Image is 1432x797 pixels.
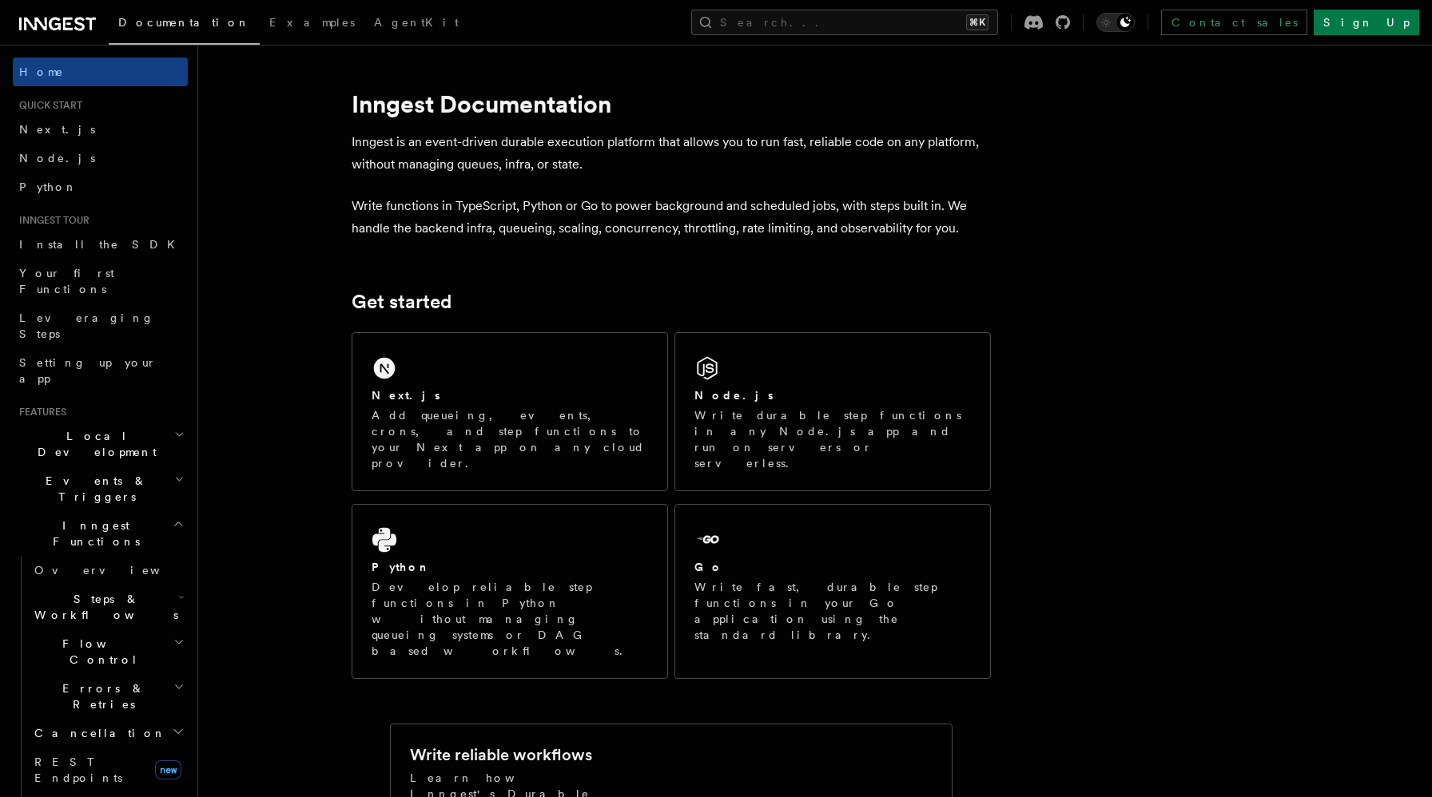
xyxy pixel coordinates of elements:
[13,99,82,112] span: Quick start
[260,5,364,43] a: Examples
[13,348,188,393] a: Setting up your app
[13,511,188,556] button: Inngest Functions
[13,172,188,201] a: Python
[155,760,181,779] span: new
[19,311,154,340] span: Leveraging Steps
[372,407,648,471] p: Add queueing, events, crons, and step functions to your Next app on any cloud provider.
[352,89,991,118] h1: Inngest Documentation
[28,629,188,674] button: Flow Control
[372,387,440,403] h2: Next.js
[118,16,250,29] span: Documentation
[19,356,157,385] span: Setting up your app
[19,267,114,295] span: Your first Functions
[352,332,668,491] a: Next.jsAdd queueing, events, crons, and step functions to your Next app on any cloud provider.
[13,214,89,227] span: Inngest tour
[28,636,173,668] span: Flow Control
[13,428,174,460] span: Local Development
[694,559,723,575] h2: Go
[109,5,260,45] a: Documentation
[34,755,122,784] span: REST Endpoints
[372,579,648,659] p: Develop reliable step functions in Python without managing queueing systems or DAG based workflows.
[1161,10,1307,35] a: Contact sales
[13,466,188,511] button: Events & Triggers
[352,291,451,313] a: Get started
[28,591,178,623] span: Steps & Workflows
[28,680,173,712] span: Errors & Retries
[28,585,188,629] button: Steps & Workflows
[674,504,991,679] a: GoWrite fast, durable step functions in your Go application using the standard library.
[28,674,188,719] button: Errors & Retries
[28,556,188,585] a: Overview
[13,406,66,418] span: Features
[13,57,188,86] a: Home
[13,144,188,172] a: Node.js
[19,238,185,251] span: Install the SDK
[372,559,431,575] h2: Python
[410,743,592,766] h2: Write reliable workflows
[13,473,174,505] span: Events & Triggers
[19,64,64,80] span: Home
[13,422,188,466] button: Local Development
[13,517,173,549] span: Inngest Functions
[364,5,468,43] a: AgentKit
[1096,13,1135,32] button: Toggle dark mode
[966,14,988,30] kbd: ⌘K
[674,332,991,491] a: Node.jsWrite durable step functions in any Node.js app and run on servers or serverless.
[352,504,668,679] a: PythonDevelop reliable step functions in Python without managing queueing systems or DAG based wo...
[374,16,459,29] span: AgentKit
[694,579,971,643] p: Write fast, durable step functions in your Go application using the standard library.
[28,719,188,747] button: Cancellation
[34,564,199,577] span: Overview
[28,747,188,792] a: REST Endpointsnew
[352,131,991,176] p: Inngest is an event-driven durable execution platform that allows you to run fast, reliable code ...
[269,16,355,29] span: Examples
[13,259,188,303] a: Your first Functions
[19,123,95,136] span: Next.js
[352,195,991,240] p: Write functions in TypeScript, Python or Go to power background and scheduled jobs, with steps bu...
[13,303,188,348] a: Leveraging Steps
[28,725,166,741] span: Cancellation
[19,180,78,193] span: Python
[1314,10,1419,35] a: Sign Up
[694,407,971,471] p: Write durable step functions in any Node.js app and run on servers or serverless.
[13,230,188,259] a: Install the SDK
[691,10,998,35] button: Search...⌘K
[19,152,95,165] span: Node.js
[694,387,774,403] h2: Node.js
[13,115,188,144] a: Next.js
